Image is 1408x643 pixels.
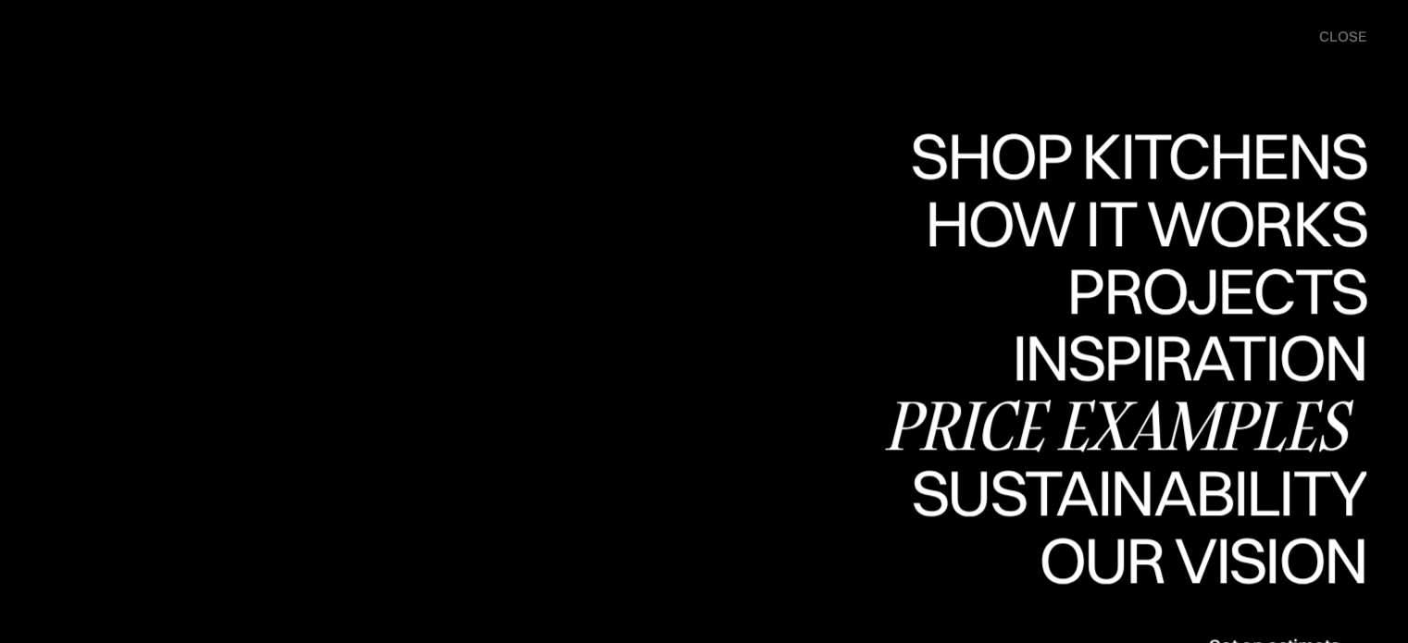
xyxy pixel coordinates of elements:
div: How it works [920,255,1366,320]
div: Our vision [1023,527,1366,592]
div: menu [1301,19,1366,56]
a: How it worksHow it works [920,191,1366,258]
div: Inspiration [986,326,1366,390]
div: How it works [920,191,1366,255]
div: Projects [1066,258,1366,323]
div: Projects [1066,323,1366,388]
div: close [1319,27,1366,47]
div: Sustainability [895,460,1366,525]
a: Price examples [881,392,1366,460]
a: ProjectsProjects [1066,258,1366,326]
a: Shop KitchensShop Kitchens [901,123,1366,191]
a: Our visionOur vision [1023,527,1366,595]
a: InspirationInspiration [986,326,1366,393]
div: Sustainability [895,525,1366,589]
div: Inspiration [986,390,1366,455]
div: Shop Kitchens [901,123,1366,188]
a: SustainabilitySustainability [895,460,1366,527]
div: Price examples [881,392,1366,457]
div: Shop Kitchens [901,188,1366,253]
